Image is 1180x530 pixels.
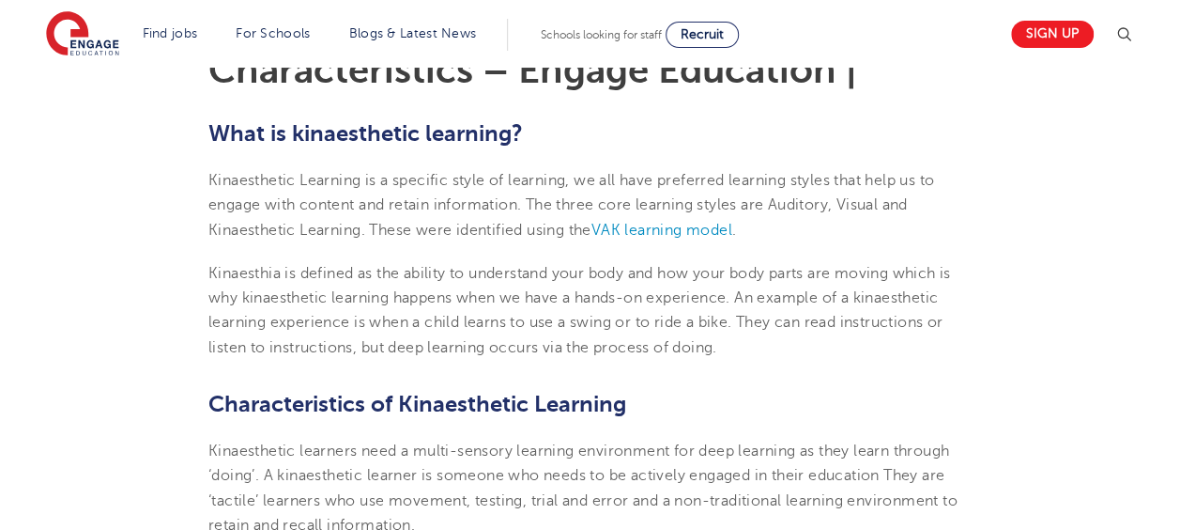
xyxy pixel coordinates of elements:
[208,14,972,89] h1: Learning Styles: Kinaesthetic Learner Characteristics – Engage Education |
[208,289,942,356] span: inaesthetic learning happens when we have a hands-on experience. An example of a kinaesthetic lea...
[208,391,626,417] b: Characteristics of Kinaesthetic Learning
[208,172,934,239] span: Kinaesthetic Learning is a specific style of learning, we all have preferred learning styles that...
[349,26,477,40] a: Blogs & Latest News
[541,28,662,41] span: Schools looking for staff
[732,222,736,239] span: .
[143,26,198,40] a: Find jobs
[236,26,310,40] a: For Schools
[681,27,724,41] span: Recruit
[591,222,732,239] a: VAK learning model
[46,11,119,58] img: Engage Education
[208,117,972,149] h2: What is kinaesthetic learning?
[369,222,590,239] span: These were identified using the
[208,265,951,306] span: Kinaesthia is defined as the ability to understand your body and how your body parts are moving w...
[666,22,739,48] a: Recruit
[1011,21,1094,48] a: Sign up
